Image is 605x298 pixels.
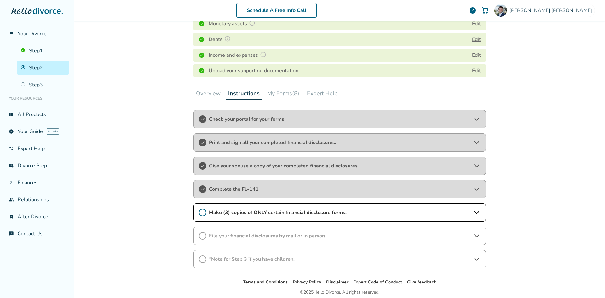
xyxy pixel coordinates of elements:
[9,197,14,202] span: group
[260,51,266,58] img: Question Mark
[5,192,69,207] a: groupRelationships
[224,36,231,42] img: Question Mark
[209,35,233,44] h4: Debts
[494,4,507,17] img: Ryan Thomason
[17,78,69,92] a: Step3
[9,31,14,36] span: flag_2
[9,112,14,117] span: view_list
[199,20,205,27] img: Completed
[226,87,262,100] button: Instructions
[249,20,255,26] img: Question Mark
[481,7,489,14] img: Cart
[209,139,470,146] span: Print and sign all your completed financial disclosures.
[209,51,268,59] h4: Income and expenses
[293,279,321,285] a: Privacy Policy
[243,279,288,285] a: Terms and Conditions
[5,92,69,105] li: Your Resources
[209,256,470,263] span: *Note for Step 3 if you have children:
[5,26,69,41] a: flag_2Your Divorce
[9,129,14,134] span: explore
[573,268,605,298] iframe: Chat Widget
[209,162,470,169] span: Give your spouse a copy of your completed financial disclosures.
[47,128,59,135] span: AI beta
[353,279,402,285] a: Expert Code of Conduct
[5,175,69,190] a: attach_moneyFinances
[5,209,69,224] a: bookmark_checkAfter Divorce
[17,44,69,58] a: Step1
[5,124,69,139] a: exploreYour GuideAI beta
[265,87,302,100] button: My Forms(8)
[510,7,595,14] span: [PERSON_NAME] [PERSON_NAME]
[300,289,379,296] div: © 2025 Hello Divorce. All rights reserved.
[209,67,298,74] h4: Upload your supporting documentation
[199,67,205,74] img: Completed
[199,52,205,58] img: Completed
[9,214,14,219] span: bookmark_check
[18,30,47,37] span: Your Divorce
[472,51,481,59] button: Edit
[469,7,476,14] a: help
[326,278,348,286] li: Disclaimer
[9,163,14,168] span: list_alt_check
[209,20,257,28] h4: Monetary assets
[407,278,436,286] li: Give feedback
[472,36,481,43] button: Edit
[5,141,69,156] a: phone_in_talkExpert Help
[9,146,14,151] span: phone_in_talk
[209,232,470,239] span: File your financial disclosures by mail or in person.
[199,36,205,43] img: Completed
[17,61,69,75] a: Step2
[209,186,470,193] span: Complete the FL-141
[472,20,481,27] button: Edit
[193,87,223,100] button: Overview
[209,209,470,216] span: Make (3) copies of ONLY certain financial disclosure forms.
[472,67,481,74] a: Edit
[9,180,14,185] span: attach_money
[5,158,69,173] a: list_alt_checkDivorce Prep
[9,231,14,236] span: chat_info
[5,107,69,122] a: view_listAll Products
[236,3,317,18] a: Schedule A Free Info Call
[304,87,340,100] button: Expert Help
[209,116,470,123] span: Check your portal for your forms
[5,226,69,241] a: chat_infoContact Us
